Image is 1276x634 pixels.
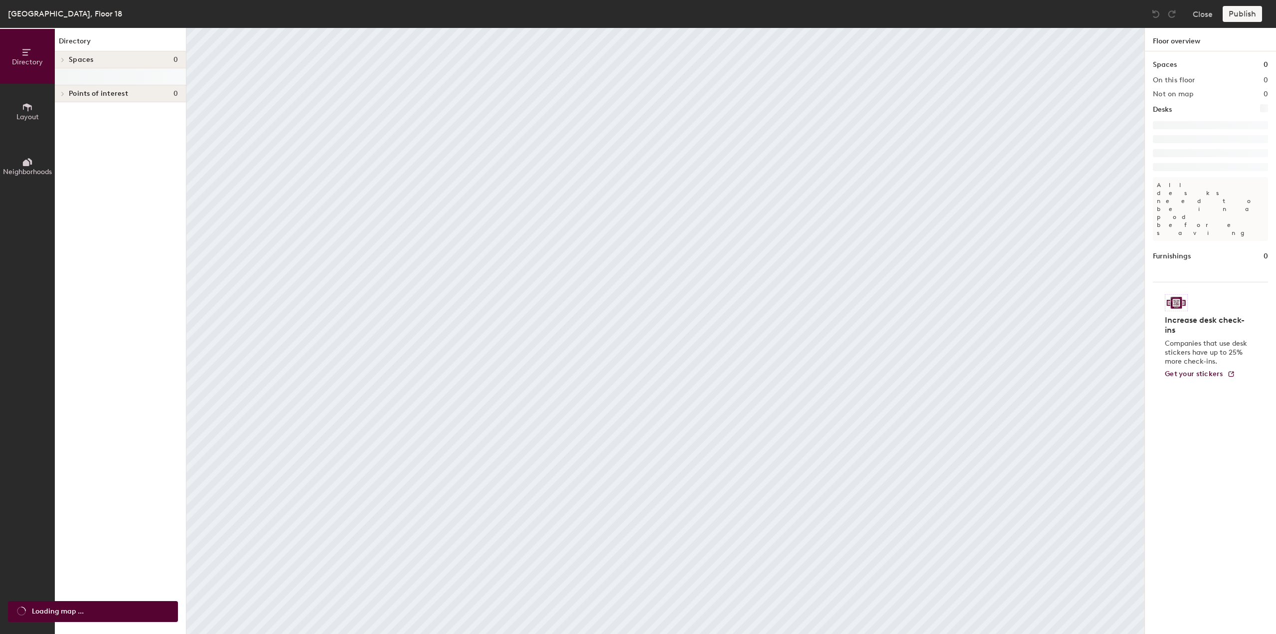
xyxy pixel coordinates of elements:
[1153,90,1193,98] h2: Not on map
[186,28,1144,634] canvas: Map
[1153,177,1268,241] p: All desks need to be in a pod before saving
[1165,370,1235,379] a: Get your stickers
[173,56,178,64] span: 0
[8,7,122,20] div: [GEOGRAPHIC_DATA], Floor 18
[1153,76,1195,84] h2: On this floor
[1264,59,1268,70] h1: 0
[1165,370,1223,378] span: Get your stickers
[1264,251,1268,262] h1: 0
[1167,9,1177,19] img: Redo
[1153,104,1172,115] h1: Desks
[69,56,94,64] span: Spaces
[1151,9,1161,19] img: Undo
[12,58,43,66] span: Directory
[1264,76,1268,84] h2: 0
[1165,315,1250,335] h4: Increase desk check-ins
[1165,339,1250,366] p: Companies that use desk stickers have up to 25% more check-ins.
[1193,6,1213,22] button: Close
[1153,59,1177,70] h1: Spaces
[16,113,39,121] span: Layout
[1264,90,1268,98] h2: 0
[173,90,178,98] span: 0
[55,36,186,51] h1: Directory
[1145,28,1276,51] h1: Floor overview
[69,90,128,98] span: Points of interest
[32,606,84,617] span: Loading map ...
[1165,294,1188,311] img: Sticker logo
[3,168,52,176] span: Neighborhoods
[1153,251,1191,262] h1: Furnishings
